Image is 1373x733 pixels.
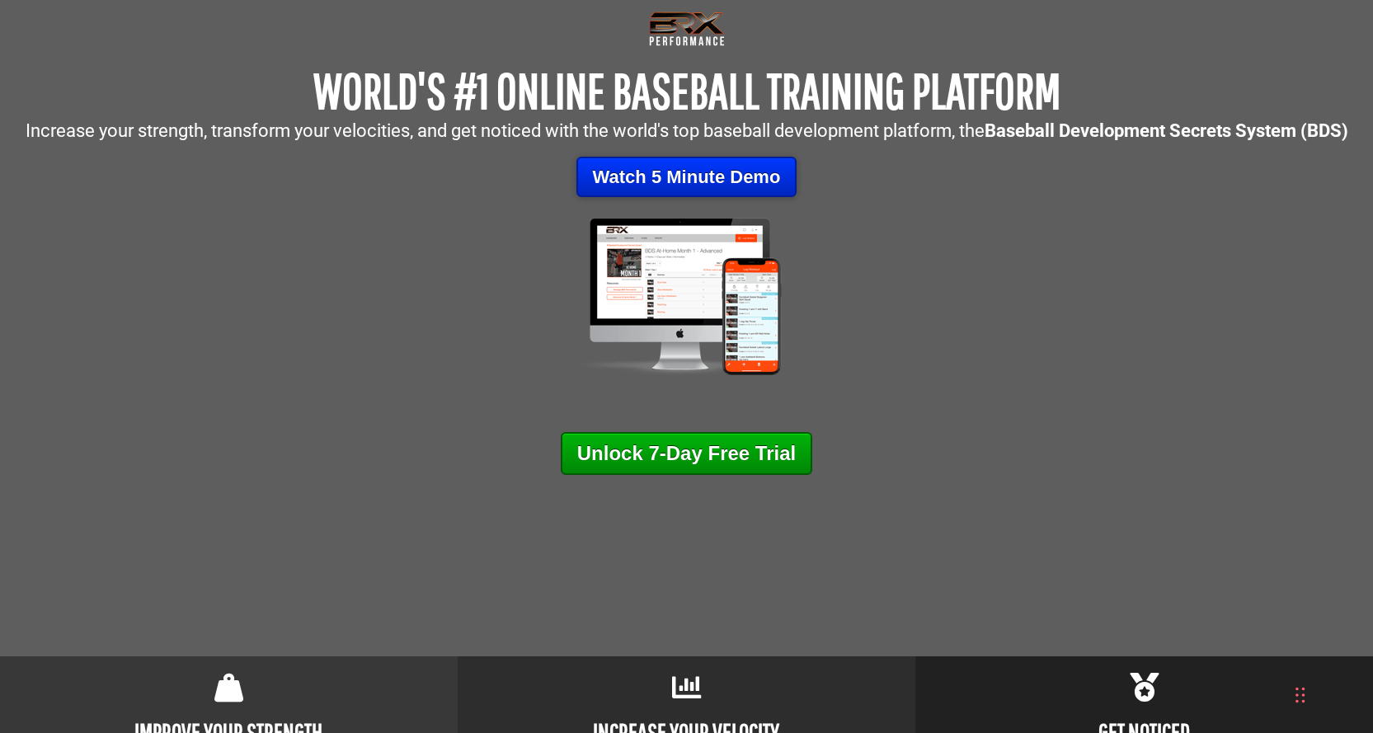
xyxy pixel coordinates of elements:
[1139,555,1373,733] iframe: Chat Widget
[647,8,727,49] img: Transparent-Black-BRX-Logo-White-Performance
[985,120,1348,141] strong: Baseball Development Secrets System (BDS)
[556,214,817,379] img: Mockup-2-large
[561,432,812,475] a: Unlock 7-Day Free Trial
[1295,670,1305,720] div: Drag
[8,122,1365,140] p: Increase your strength, transform your velocities, and get noticed with the world's top baseball ...
[576,157,797,197] a: Watch 5 Minute Demo
[313,62,1060,119] span: WORLD'S #1 ONLINE BASEBALL TRAINING PLATFORM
